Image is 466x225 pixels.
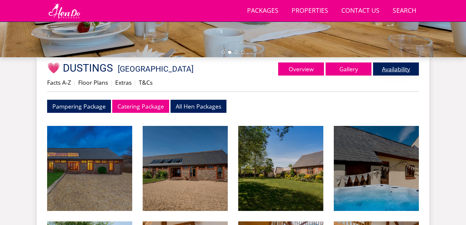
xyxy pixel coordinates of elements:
[339,4,382,18] a: Contact Us
[278,62,324,76] a: Overview
[334,126,419,211] img: Dustings - In the private courtyard there's a hot tub
[47,100,111,113] a: Pampering Package
[47,3,81,19] img: Hen Do Packages
[78,78,108,86] a: Floor Plans
[238,126,323,211] img: Dustings - This large group holiday house is ideal for family holidays, hen weekends and corporat...
[170,100,226,113] a: All Hen Packages
[139,78,152,86] a: T&Cs
[112,100,169,113] a: Catering Package
[373,62,419,76] a: Availability
[116,64,193,74] span: -
[143,126,228,211] img: Dustings - Tucked away out round the lanes in the foothills of the Quantocks
[115,78,132,86] a: Extras
[390,4,419,18] a: Search
[47,62,116,74] a: 💗 DUSTINGS
[47,78,71,86] a: Facts A-Z
[244,4,281,18] a: Packages
[47,126,132,211] img: Dustings - A fantastic converted stable block at the foot of Somerset's Quantock Hills
[47,62,113,74] span: 💗 DUSTINGS
[326,62,371,76] a: Gallery
[118,64,193,74] a: [GEOGRAPHIC_DATA]
[289,4,331,18] a: Properties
